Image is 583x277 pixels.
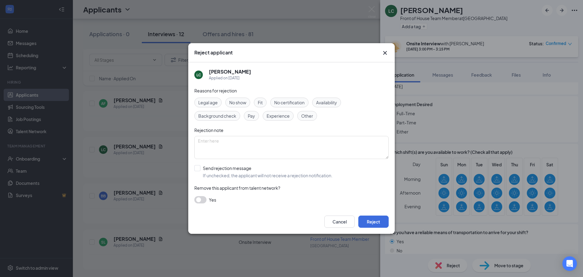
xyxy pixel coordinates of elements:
span: Background check [198,113,236,119]
div: LC [196,72,201,78]
span: No certification [274,99,305,106]
button: Cancel [324,216,355,228]
span: Availability [316,99,337,106]
div: Open Intercom Messenger [562,256,577,271]
span: Legal age [198,99,218,106]
span: Rejection note [194,127,223,133]
svg: Cross [381,49,389,57]
span: No show [229,99,246,106]
span: Yes [209,196,216,203]
span: Pay [248,113,255,119]
button: Close [381,49,389,57]
span: Fit [258,99,263,106]
div: Applied on [DATE] [209,75,251,81]
span: Other [301,113,313,119]
h5: [PERSON_NAME] [209,68,251,75]
h3: Reject applicant [194,49,233,56]
span: Reasons for rejection [194,88,237,93]
button: Reject [358,216,389,228]
span: Remove this applicant from talent network? [194,185,280,191]
span: Experience [267,113,290,119]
